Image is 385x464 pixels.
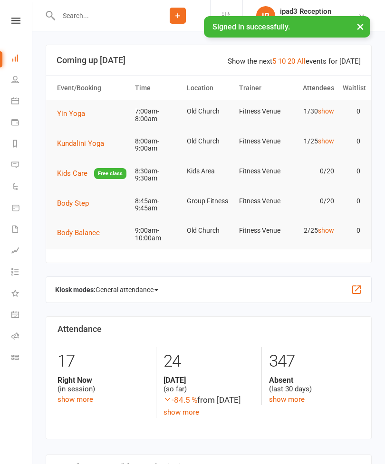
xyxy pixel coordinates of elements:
td: Fitness Venue [235,190,287,212]
h3: Coming up [DATE] [57,56,361,65]
td: 0 [338,190,365,212]
a: Payments [11,113,33,134]
td: Fitness Venue [235,130,287,152]
td: Fitness Venue [235,219,287,242]
span: Signed in successfully. [212,22,290,31]
span: Free class [94,168,126,179]
div: (so far) [164,376,254,394]
input: Search... [56,9,145,22]
th: Waitlist [338,76,365,100]
a: show more [269,395,305,404]
a: show [318,137,334,145]
td: 0 [338,160,365,182]
span: Kids Care [57,169,87,178]
span: General attendance [96,282,158,297]
div: (in session) [58,376,149,394]
a: show more [58,395,93,404]
td: 8:00am-9:00am [131,130,183,160]
strong: Absent [269,376,360,385]
a: Calendar [11,91,33,113]
strong: [DATE] [164,376,254,385]
div: 347 [269,347,360,376]
span: Kundalini Yoga [57,139,104,148]
td: 8:45am-9:45am [131,190,183,220]
span: -84.5 % [164,395,197,405]
th: Location [183,76,234,100]
th: Attendees [287,76,338,100]
a: 20 [288,57,295,66]
a: General attendance kiosk mode [11,305,33,326]
td: 0/20 [287,160,338,182]
td: Kids Area [183,160,234,182]
a: What's New [11,284,33,305]
td: 0 [338,130,365,152]
span: Body Step [57,199,89,208]
td: 2/25 [287,219,338,242]
a: Product Sales [11,198,33,219]
th: Trainer [235,76,287,100]
td: 1/30 [287,100,338,123]
button: × [352,16,369,37]
button: Body Step [57,198,96,209]
a: Class kiosk mode [11,348,33,369]
a: Roll call kiosk mode [11,326,33,348]
a: show [318,107,334,115]
td: 0/20 [287,190,338,212]
a: show [318,227,334,234]
div: ipad3 Reception [280,7,358,16]
a: Assessments [11,241,33,262]
td: Old Church [183,219,234,242]
a: 10 [278,57,286,66]
td: 7:00am-8:00am [131,100,183,130]
div: Show the next events for [DATE] [228,56,361,67]
div: 24 [164,347,254,376]
button: Kids CareFree class [57,168,126,180]
div: (last 30 days) [269,376,360,394]
a: 5 [272,57,276,66]
td: 9:00am-10:00am [131,219,183,249]
td: 0 [338,219,365,242]
td: Group Fitness [183,190,234,212]
a: People [11,70,33,91]
div: from [DATE] [164,394,254,407]
th: Event/Booking [53,76,131,100]
td: 8:30am-9:30am [131,160,183,190]
strong: Right Now [58,376,149,385]
td: Fitness Venue [235,160,287,182]
a: Reports [11,134,33,155]
a: Dashboard [11,48,33,70]
th: Time [131,76,183,100]
td: Old Church [183,130,234,152]
a: All [297,57,306,66]
strong: Kiosk modes: [55,286,96,294]
button: Body Balance [57,227,106,238]
button: Kundalini Yoga [57,138,111,149]
td: Fitness Venue [235,100,287,123]
h3: Attendance [58,324,360,334]
a: show more [164,408,199,417]
button: Yin Yoga [57,108,92,119]
td: Old Church [183,100,234,123]
td: 0 [338,100,365,123]
div: Fitness Venue Whitsunday [280,16,358,24]
div: 17 [58,347,149,376]
span: Body Balance [57,228,100,237]
td: 1/25 [287,130,338,152]
div: iR [256,6,275,25]
span: Yin Yoga [57,109,85,118]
